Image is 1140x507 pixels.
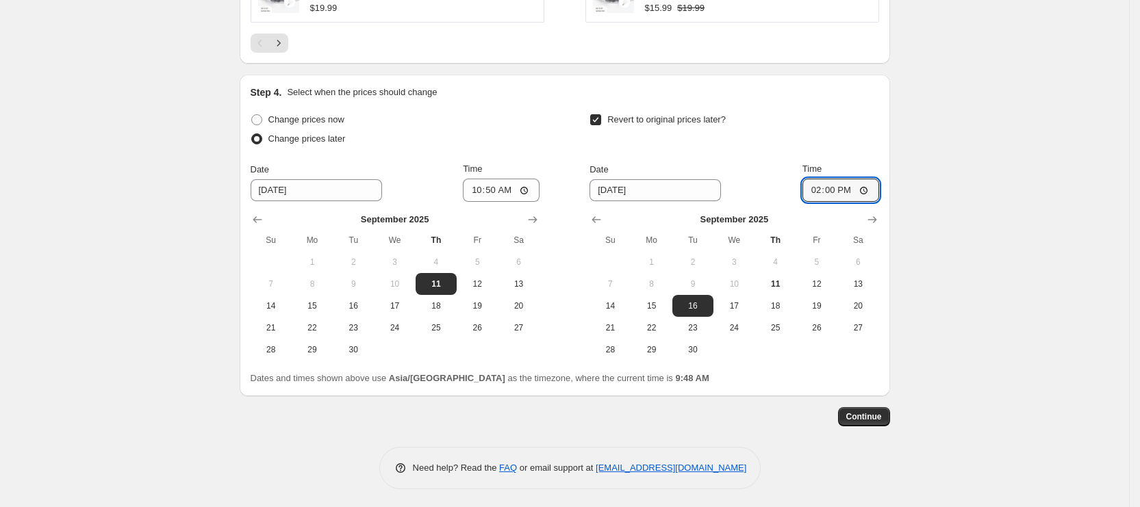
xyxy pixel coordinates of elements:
span: 6 [843,257,873,268]
span: 9 [338,278,368,289]
input: 9/11/2025 [251,179,382,201]
button: Saturday September 13 2025 [498,273,539,295]
span: 30 [338,344,368,355]
button: Monday September 15 2025 [292,295,333,317]
button: Friday September 26 2025 [796,317,837,339]
span: Th [760,235,790,246]
h2: Step 4. [251,86,282,99]
span: 4 [421,257,451,268]
button: Tuesday September 23 2025 [672,317,713,339]
span: Change prices now [268,114,344,125]
th: Monday [292,229,333,251]
span: 20 [503,300,533,311]
span: Mo [637,235,667,246]
span: 2 [338,257,368,268]
span: 13 [503,278,533,289]
button: Saturday September 6 2025 [498,251,539,273]
button: Sunday September 21 2025 [590,317,631,339]
span: 29 [637,344,667,355]
span: 10 [719,278,749,289]
button: Tuesday September 16 2025 [333,295,374,317]
input: 9/11/2025 [590,179,721,201]
span: 1 [637,257,667,268]
span: 17 [719,300,749,311]
span: 14 [256,300,286,311]
span: 22 [637,322,667,333]
button: Friday September 19 2025 [457,295,498,317]
span: 11 [760,278,790,289]
span: 14 [595,300,625,311]
nav: Pagination [251,34,288,53]
span: 5 [462,257,492,268]
button: Sunday September 7 2025 [590,273,631,295]
button: Wednesday September 10 2025 [374,273,415,295]
button: Saturday September 20 2025 [498,295,539,317]
button: Show previous month, August 2025 [248,210,267,229]
span: 7 [256,278,286,289]
span: Su [595,235,625,246]
th: Tuesday [672,229,713,251]
button: Saturday September 20 2025 [837,295,878,317]
span: 15 [637,300,667,311]
button: Thursday September 4 2025 [416,251,457,273]
span: 28 [256,344,286,355]
button: Monday September 8 2025 [631,273,672,295]
span: 30 [678,344,708,355]
button: Saturday September 27 2025 [498,317,539,339]
span: 3 [719,257,749,268]
span: 7 [595,278,625,289]
span: 9 [678,278,708,289]
span: Su [256,235,286,246]
div: $19.99 [310,1,338,15]
button: Friday September 19 2025 [796,295,837,317]
span: 25 [760,322,790,333]
span: 2 [678,257,708,268]
span: 11 [421,278,451,289]
span: 10 [379,278,409,289]
span: 12 [802,278,832,289]
button: Tuesday September 23 2025 [333,317,374,339]
span: 21 [256,322,286,333]
span: Fr [802,235,832,246]
button: Thursday September 18 2025 [416,295,457,317]
button: Show previous month, August 2025 [587,210,606,229]
span: 26 [802,322,832,333]
div: $15.99 [645,1,672,15]
span: 8 [297,278,327,289]
span: Date [251,164,269,174]
button: Today Thursday September 11 2025 [755,273,796,295]
span: 13 [843,278,873,289]
button: Wednesday September 10 2025 [713,273,755,295]
span: Revert to original prices later? [607,114,726,125]
span: 5 [802,257,832,268]
span: 28 [595,344,625,355]
button: Wednesday September 3 2025 [713,251,755,273]
button: Tuesday September 9 2025 [672,273,713,295]
button: Friday September 12 2025 [796,273,837,295]
button: Thursday September 25 2025 [416,317,457,339]
button: Saturday September 27 2025 [837,317,878,339]
span: 16 [678,300,708,311]
span: Tu [678,235,708,246]
span: 19 [462,300,492,311]
button: Monday September 22 2025 [292,317,333,339]
span: 20 [843,300,873,311]
button: Sunday September 14 2025 [251,295,292,317]
button: Sunday September 28 2025 [251,339,292,361]
p: Select when the prices should change [287,86,437,99]
th: Thursday [416,229,457,251]
button: Wednesday September 3 2025 [374,251,415,273]
button: Wednesday September 24 2025 [713,317,755,339]
th: Thursday [755,229,796,251]
span: 16 [338,300,368,311]
span: 19 [802,300,832,311]
span: 26 [462,322,492,333]
span: 24 [719,322,749,333]
input: 12:00 [802,179,879,202]
button: Monday September 29 2025 [292,339,333,361]
span: 1 [297,257,327,268]
span: 8 [637,278,667,289]
th: Friday [457,229,498,251]
button: Show next month, October 2025 [523,210,542,229]
button: Tuesday September 2 2025 [333,251,374,273]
